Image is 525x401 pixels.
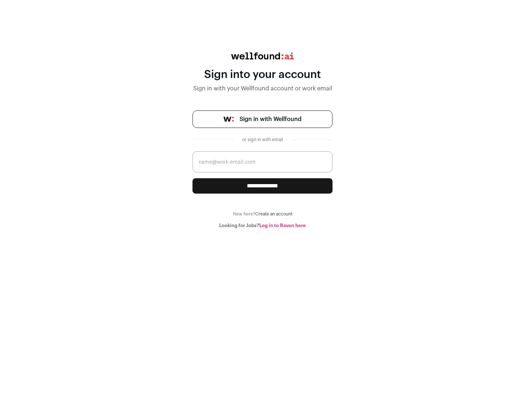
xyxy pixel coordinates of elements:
[192,211,332,217] div: New here?
[192,223,332,229] div: Looking for Jobs?
[240,115,302,124] span: Sign in with Wellfound
[192,68,332,81] div: Sign into your account
[255,212,292,216] a: Create an account
[231,52,294,59] img: wellfound:ai
[239,137,286,143] div: or sign in with email
[223,117,234,122] img: wellfound-symbol-flush-black-fb3c872781a75f747ccb3a119075da62bfe97bd399995f84a933054e44a575c4.png
[192,151,332,172] input: name@work-email.com
[192,110,332,128] a: Sign in with Wellfound
[192,84,332,93] div: Sign in with your Wellfound account or work email
[259,223,306,228] a: Log in to Raven here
